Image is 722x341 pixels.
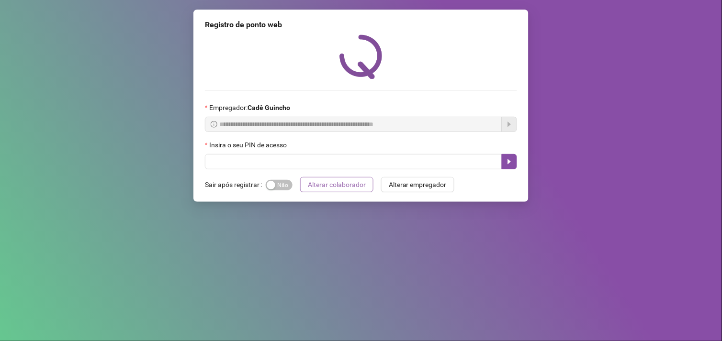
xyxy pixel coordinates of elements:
div: Registro de ponto web [205,19,517,31]
button: Alterar empregador [381,177,454,192]
span: Alterar colaborador [308,179,366,190]
img: QRPoint [339,34,383,79]
strong: Cadê Guincho [248,104,290,111]
span: Alterar empregador [389,179,447,190]
label: Sair após registrar [205,177,266,192]
span: Empregador : [209,102,290,113]
button: Alterar colaborador [300,177,373,192]
label: Insira o seu PIN de acesso [205,140,293,150]
span: info-circle [211,121,217,128]
span: caret-right [506,158,513,165]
